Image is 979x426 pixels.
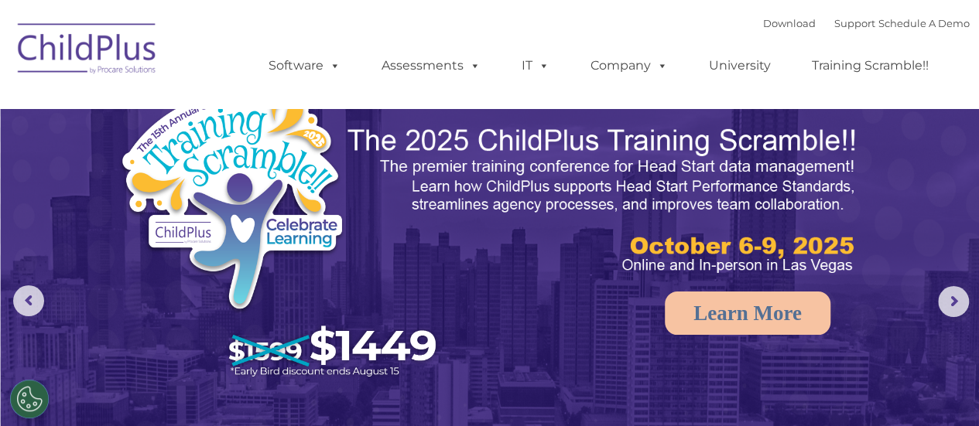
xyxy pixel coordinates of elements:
[10,380,49,418] button: Cookies Settings
[506,50,565,81] a: IT
[665,291,830,335] a: Learn More
[215,102,262,114] span: Last name
[763,17,970,29] font: |
[366,50,496,81] a: Assessments
[215,165,281,177] span: Phone number
[575,50,683,81] a: Company
[763,17,816,29] a: Download
[878,17,970,29] a: Schedule A Demo
[796,50,944,81] a: Training Scramble!!
[902,352,979,426] iframe: Chat Widget
[834,17,875,29] a: Support
[693,50,786,81] a: University
[253,50,356,81] a: Software
[10,12,165,90] img: ChildPlus by Procare Solutions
